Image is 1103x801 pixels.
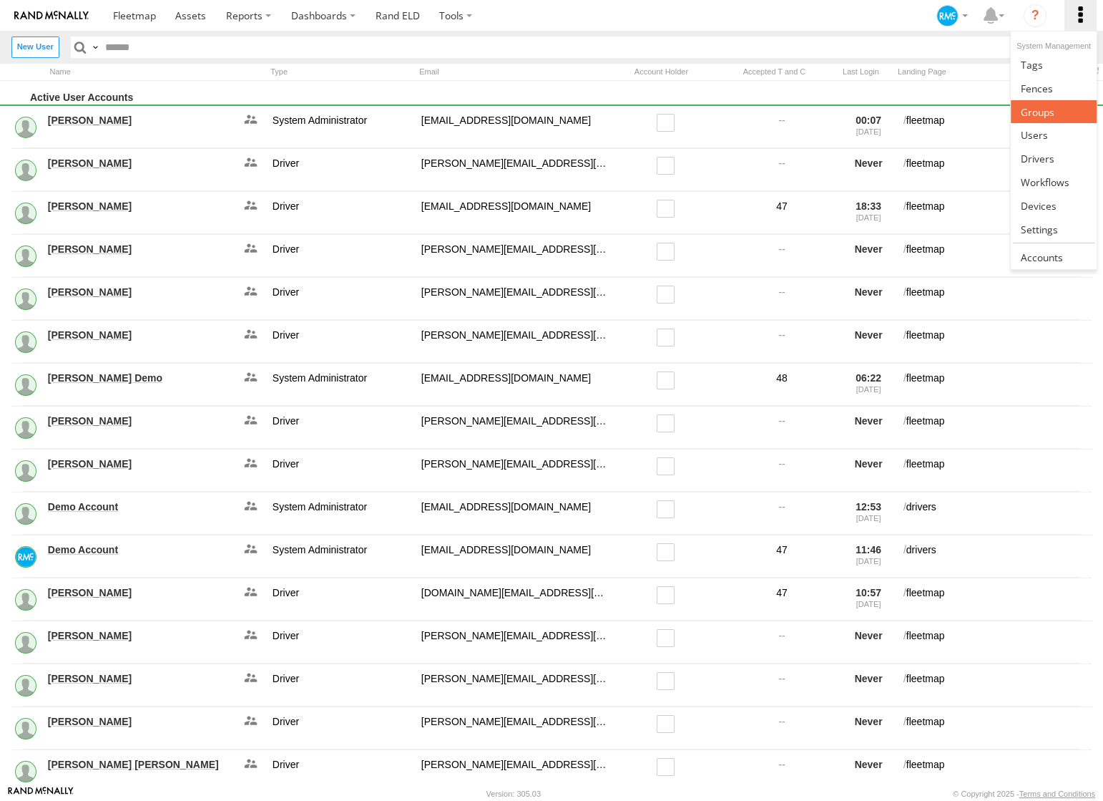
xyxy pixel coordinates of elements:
div: fleetmap [901,198,1092,228]
label: Click to Enable/Disable Account [657,715,682,733]
a: [PERSON_NAME] [48,286,234,298]
div: daniel.rossi@rmc.com [419,412,609,443]
div: fleetmap [901,283,1092,314]
label: Click to Enable/Disable Account [657,672,682,690]
div: 00:07 [DATE] [841,112,896,142]
div: fleetmap [901,713,1092,744]
div: fleetmap [901,455,1092,486]
a: Impersonate User [236,369,265,400]
div: Email [416,65,602,79]
label: Click to Enable/Disable Account [657,372,682,389]
div: blair.kerr@gmail.com [419,326,609,357]
div: System Administrator [270,369,413,400]
div: fleetmap [901,155,1092,185]
a: Impersonate User [236,155,265,185]
a: [PERSON_NAME] [48,243,234,256]
a: Impersonate User [236,627,265,658]
a: Visit our Website [8,787,74,801]
div: 47 [728,541,835,572]
i: ? [1024,4,1046,27]
div: Driver [270,670,413,701]
a: Demo Account [48,500,234,513]
div: System Administrator [270,541,413,572]
div: fleetmap [901,584,1092,615]
a: Impersonate User [236,498,265,529]
div: drivers [901,498,1092,529]
label: Click to Enable/Disable Account [657,758,682,776]
a: Terms and Conditions [1019,790,1095,798]
div: 48 [728,369,835,400]
div: jim.bob@gmail.com [419,756,609,787]
div: fleetmap [901,369,1092,400]
div: billy.tesch@gmail.com [419,283,609,314]
div: andy.anderson@rmc.com [419,241,609,271]
label: Click to Enable/Disable Account [657,543,682,561]
a: [PERSON_NAME] [48,715,234,728]
label: Create New User [11,37,59,57]
div: 47 [728,198,835,228]
div: Demo Account [931,5,973,26]
div: Last Login [833,65,888,79]
a: [PERSON_NAME] [48,586,234,599]
a: Impersonate User [236,412,265,443]
div: System Administrator [270,498,413,529]
a: [PERSON_NAME] [48,157,234,170]
div: Driver [270,455,413,486]
div: david.anderson@rmc.com [419,455,609,486]
div: Driver [270,412,413,443]
a: Impersonate User [236,455,265,486]
label: Click to Enable/Disable Account [657,114,682,132]
div: andres.laso@gmail.com [419,155,609,185]
label: Search Filter Options [1009,37,1039,57]
div: acarp24@randmcnally.com [419,198,609,228]
div: © Copyright 2025 - [953,790,1095,798]
div: george.lavin@gmail.com [419,627,609,658]
div: Account Holder [607,65,715,79]
a: [PERSON_NAME] [48,414,234,427]
div: elly.rogers@gmail.com [419,584,609,615]
a: Impersonate User [236,541,265,572]
a: [PERSON_NAME] [48,329,234,341]
img: rand-logo.svg [14,11,89,21]
div: 10:57 [DATE] [841,584,896,615]
a: Impersonate User [236,326,265,357]
div: fleetmap [901,326,1092,357]
div: Driver [270,756,413,787]
div: clarkeretzer+demo@gmail.com [419,369,609,400]
div: Driver [270,283,413,314]
div: System Administrator [270,112,413,142]
div: Type [267,65,410,79]
a: [PERSON_NAME] [48,672,234,685]
div: fleetmap [901,670,1092,701]
label: Click to Enable/Disable Account [657,500,682,518]
div: james.r@outlook.com [419,670,609,701]
label: Click to Enable/Disable Account [657,457,682,475]
label: Click to Enable/Disable Account [657,243,682,261]
div: Landing Page [893,65,1080,79]
label: Click to Enable/Disable Account [657,329,682,346]
label: Click to Enable/Disable Account [657,200,682,218]
div: 11:46 [DATE] [841,541,896,572]
label: Search Query [89,37,101,57]
div: demo-parent@randmcnally.com [419,498,609,529]
a: Impersonate User [236,756,265,787]
div: Driver [270,198,413,228]
div: Driver [270,713,413,744]
div: Has user accepted Terms and Conditions [720,65,828,79]
div: drivers [901,541,1092,572]
a: Impersonate User [236,112,265,142]
label: Click to Enable/Disable Account [657,586,682,604]
a: [PERSON_NAME] Demo [48,372,234,384]
div: Version: 305.03 [486,790,541,798]
div: Driver [270,326,413,357]
a: [PERSON_NAME] [PERSON_NAME] [48,758,234,771]
a: [PERSON_NAME] [48,457,234,470]
div: Driver [270,241,413,271]
div: fleetmap [901,756,1092,787]
div: jim.accosta@gmail.com [419,713,609,744]
a: [PERSON_NAME] [48,629,234,642]
label: Click to Enable/Disable Account [657,629,682,647]
div: Name [46,65,232,79]
div: Driver [270,584,413,615]
a: Impersonate User [236,713,265,744]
